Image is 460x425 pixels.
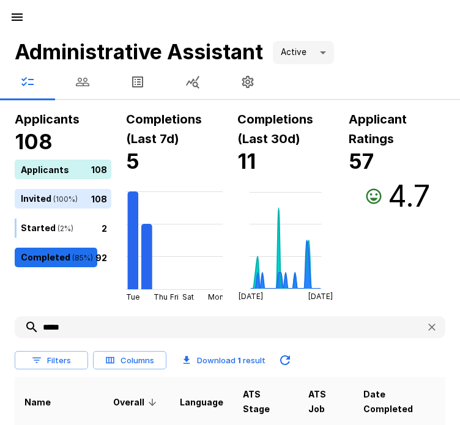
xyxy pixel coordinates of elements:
b: 5 [126,149,139,174]
span: Name [24,395,51,410]
span: Language [180,395,223,410]
span: Overall [113,395,160,410]
b: Completions (Last 7d) [126,112,202,146]
button: Filters [15,351,88,370]
button: Updated Today - 11:33 AM [273,348,297,372]
p: 2 [102,221,107,234]
b: 108 [15,129,53,154]
p: 92 [95,251,107,264]
button: Download 1 result [177,348,270,372]
span: ATS Stage [243,387,289,416]
b: Completions (Last 30d) [237,112,313,146]
tspan: Thu [154,292,168,301]
b: 57 [349,149,374,174]
tspan: Fri [170,292,179,301]
b: Administrative Assistant [15,39,263,64]
b: 11 [237,149,256,174]
p: 108 [91,163,107,176]
button: Columns [93,351,166,370]
b: Applicant Ratings [349,112,407,146]
h3: 4.7 [388,179,430,213]
tspan: Mon [208,292,224,301]
div: Active [273,41,334,64]
tspan: Sat [182,292,194,301]
span: ATS Job [308,387,344,416]
span: Date Completed [363,387,436,416]
b: Applicants [15,112,80,127]
p: 108 [91,192,107,205]
tspan: [DATE] [308,292,333,301]
tspan: Tue [126,292,139,301]
b: 1 [237,355,241,365]
tspan: [DATE] [239,292,263,301]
